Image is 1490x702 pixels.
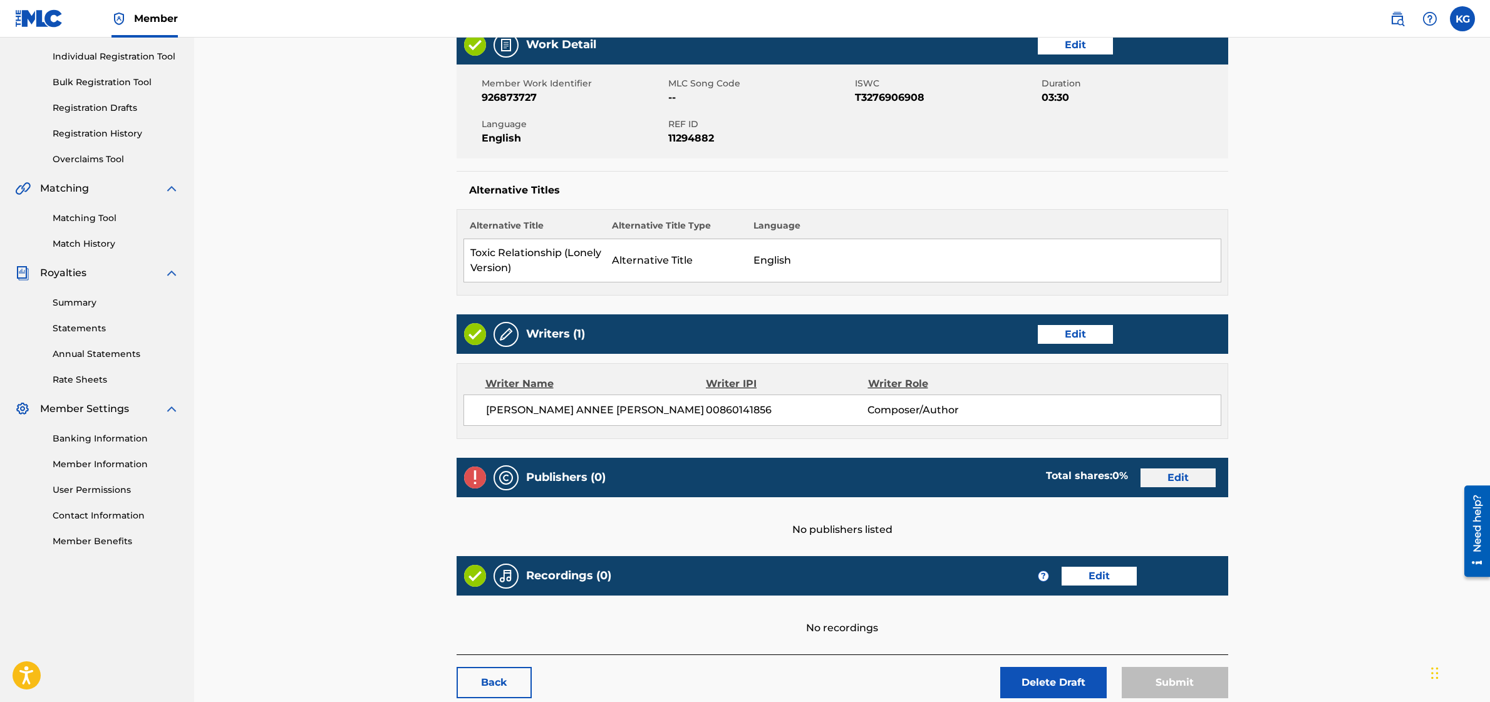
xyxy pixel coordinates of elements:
a: Edit [1062,567,1137,586]
img: Top Rightsholder [111,11,127,26]
span: 11294882 [668,131,852,146]
img: Recordings [499,569,514,584]
span: Member Work Identifier [482,77,665,90]
span: Matching [40,181,89,196]
span: 00860141856 [706,403,867,418]
img: Royalties [15,266,30,281]
img: Writers [499,327,514,342]
a: Summary [53,296,179,309]
h5: Alternative Titles [469,184,1216,197]
a: Edit [1038,325,1113,344]
img: Work Detail [499,38,514,53]
div: Help [1417,6,1442,31]
img: Valid [464,565,486,587]
iframe: Resource Center [1455,480,1490,581]
a: Public Search [1385,6,1410,31]
a: Registration Drafts [53,101,179,115]
img: Valid [464,323,486,345]
h5: Work Detail [526,38,596,52]
span: ? [1038,571,1048,581]
a: Edit [1141,468,1216,487]
a: Edit [1038,36,1113,54]
div: User Menu [1450,6,1475,31]
a: Back [457,667,532,698]
img: Matching [15,181,31,196]
span: 03:30 [1042,90,1225,105]
img: Publishers [499,470,514,485]
div: Writer Role [868,376,1015,391]
a: Contact Information [53,509,179,522]
div: Writer Name [485,376,706,391]
div: No publishers listed [457,497,1228,537]
h5: Writers (1) [526,327,585,341]
span: Member Settings [40,401,129,416]
img: Member Settings [15,401,30,416]
td: Toxic Relationship (Lonely Version) [463,239,606,282]
img: expand [164,266,179,281]
a: Overclaims Tool [53,153,179,166]
img: expand [164,181,179,196]
button: Delete Draft [1000,667,1107,698]
a: Member Information [53,458,179,471]
span: MLC Song Code [668,77,852,90]
img: search [1390,11,1405,26]
span: -- [668,90,852,105]
div: Writer IPI [706,376,868,391]
a: Banking Information [53,432,179,445]
img: Valid [464,34,486,56]
td: English [747,239,1221,282]
a: Individual Registration Tool [53,50,179,63]
div: Drag [1431,654,1439,692]
span: REF ID [668,118,852,131]
a: Matching Tool [53,212,179,225]
a: Rate Sheets [53,373,179,386]
span: 0 % [1112,470,1128,482]
span: 926873727 [482,90,665,105]
a: User Permissions [53,483,179,497]
a: Statements [53,322,179,335]
th: Alternative Title [463,219,606,239]
h5: Recordings (0) [526,569,611,583]
span: Composer/Author [867,403,1015,418]
img: help [1422,11,1437,26]
span: Language [482,118,665,131]
th: Alternative Title Type [606,219,748,239]
img: Invalid [464,467,486,488]
div: Total shares: [1046,468,1128,483]
a: Member Benefits [53,535,179,548]
a: Bulk Registration Tool [53,76,179,89]
h5: Publishers (0) [526,470,606,485]
a: Registration History [53,127,179,140]
img: expand [164,401,179,416]
span: ISWC [855,77,1038,90]
th: Language [747,219,1221,239]
iframe: Chat Widget [1427,642,1490,702]
span: T3276906908 [855,90,1038,105]
span: Duration [1042,77,1225,90]
a: Annual Statements [53,348,179,361]
span: Royalties [40,266,86,281]
span: Member [134,11,178,26]
img: MLC Logo [15,9,63,28]
td: Alternative Title [606,239,748,282]
span: [PERSON_NAME] ANNEE [PERSON_NAME] [486,403,706,418]
a: Match History [53,237,179,250]
span: English [482,131,665,146]
div: No recordings [457,596,1228,636]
